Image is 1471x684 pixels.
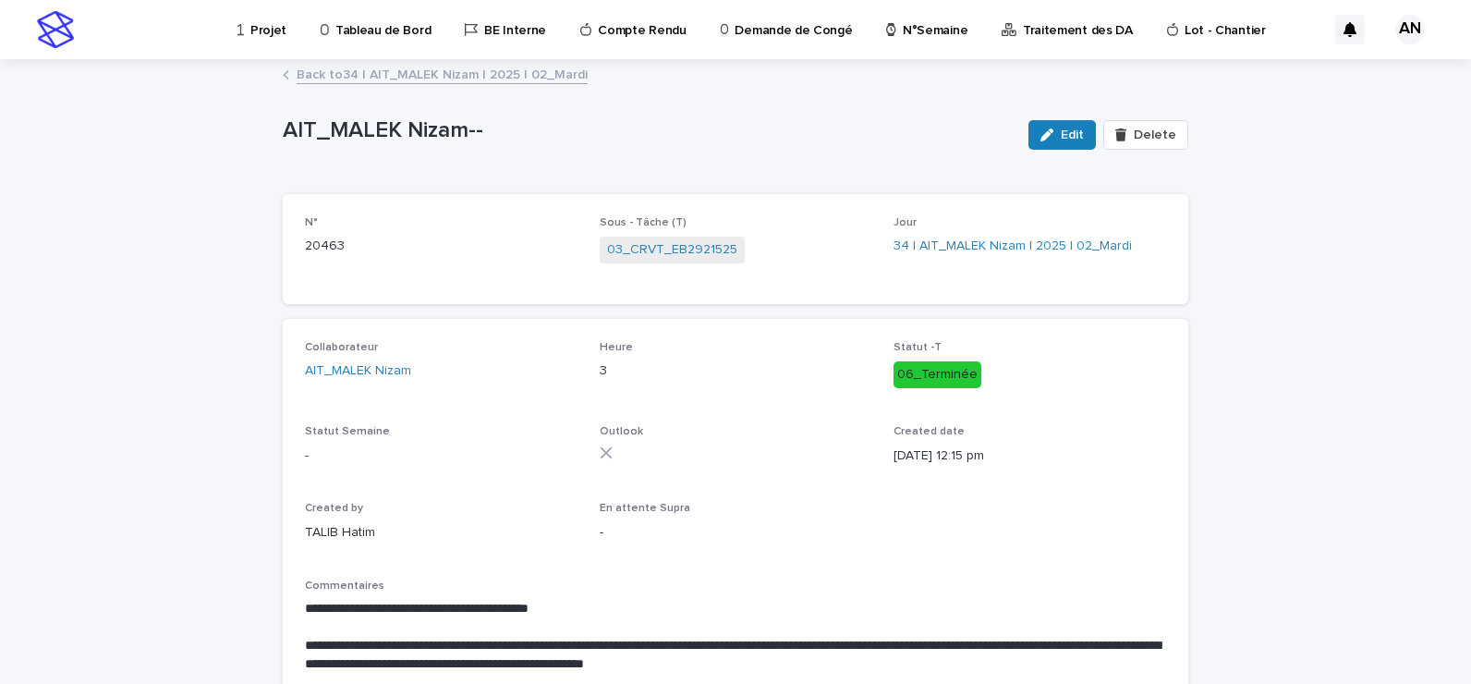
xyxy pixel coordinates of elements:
span: Edit [1061,128,1084,141]
a: AIT_MALEK Nizam [305,361,411,381]
span: Outlook [600,426,643,437]
button: Edit [1028,120,1096,150]
a: Back to34 | AIT_MALEK Nizam | 2025 | 02_Mardi [297,63,588,84]
span: Created by [305,503,363,514]
span: Statut Semaine [305,426,390,437]
span: Commentaires [305,580,384,592]
span: Heure [600,342,633,353]
span: N° [305,217,318,228]
p: - [600,523,872,543]
span: Collaborateur [305,342,378,353]
span: Delete [1134,128,1176,141]
div: 06_Terminée [894,361,981,388]
span: En attente Supra [600,503,690,514]
a: 03_CRVT_EB2921525 [607,240,737,260]
a: 34 | AIT_MALEK Nizam | 2025 | 02_Mardi [894,237,1132,256]
span: Statut -T [894,342,942,353]
span: Sous - Tâche (T) [600,217,687,228]
p: TALIB Hatim [305,523,577,543]
img: stacker-logo-s-only.png [37,11,74,48]
span: Created date [894,426,965,437]
p: [DATE] 12:15 pm [894,446,1166,466]
p: - [305,446,577,466]
p: AIT_MALEK Nizam-- [283,117,1014,144]
span: Jour [894,217,917,228]
button: Delete [1103,120,1188,150]
div: AN [1395,15,1425,44]
p: 3 [600,361,872,381]
p: 20463 [305,237,577,256]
